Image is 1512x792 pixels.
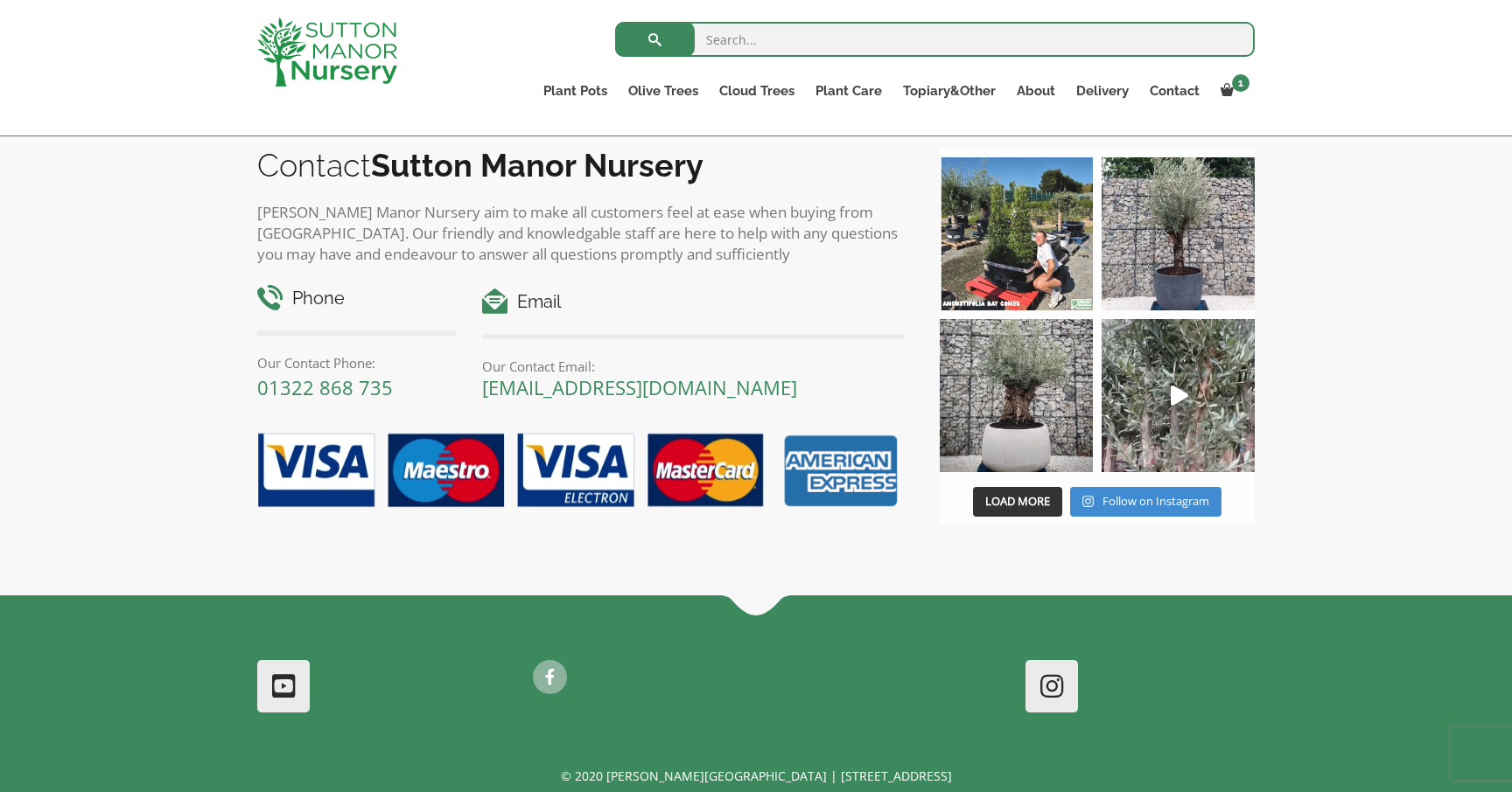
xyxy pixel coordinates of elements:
span: Load More [985,493,1050,509]
p: © 2020 [PERSON_NAME][GEOGRAPHIC_DATA] | [STREET_ADDRESS] [257,766,1255,787]
img: payment-options.png [244,423,905,519]
img: Check out this beauty we potted at our nursery today ❤️‍🔥 A huge, ancient gnarled Olive tree plan... [940,319,1093,472]
h2: Contact [257,147,905,184]
a: Play [1102,319,1255,472]
a: Plant Pots [533,79,618,103]
img: A beautiful multi-stem Spanish Olive tree potted in our luxurious fibre clay pots 😍😍 [1102,157,1255,310]
h4: Email [482,288,905,316]
a: Topiary&Other [892,79,1006,103]
a: Instagram Follow on Instagram [1070,487,1221,517]
a: Cloud Trees [709,79,805,103]
h4: Phone [257,285,456,312]
p: Our Contact Phone: [257,352,456,373]
a: Contact [1139,79,1210,103]
a: Plant Care [805,79,892,103]
svg: Instagram [1082,495,1094,508]
span: Follow on Instagram [1102,493,1209,509]
p: [PERSON_NAME] Manor Nursery aim to make all customers feel at ease when buying from [GEOGRAPHIC_D... [257,202,905,265]
a: [EMAIL_ADDRESS][DOMAIN_NAME] [482,374,797,400]
p: Our Contact Email: [482,356,905,377]
img: logo [257,17,397,87]
button: Load More [973,487,1062,517]
input: Search... [615,22,1255,57]
a: About [1006,79,1066,103]
b: Sutton Manor Nursery [371,147,703,184]
a: 1 [1210,79,1255,103]
img: Our elegant & picturesque Angustifolia Cones are an exquisite addition to your Bay Tree collectio... [940,157,1093,310]
img: New arrivals Monday morning of beautiful olive trees 🤩🤩 The weather is beautiful this summer, gre... [1102,319,1255,472]
a: Olive Trees [618,79,709,103]
a: Delivery [1066,79,1139,103]
span: 1 [1232,74,1249,92]
svg: Play [1171,386,1188,406]
a: 01322 868 735 [257,374,393,400]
